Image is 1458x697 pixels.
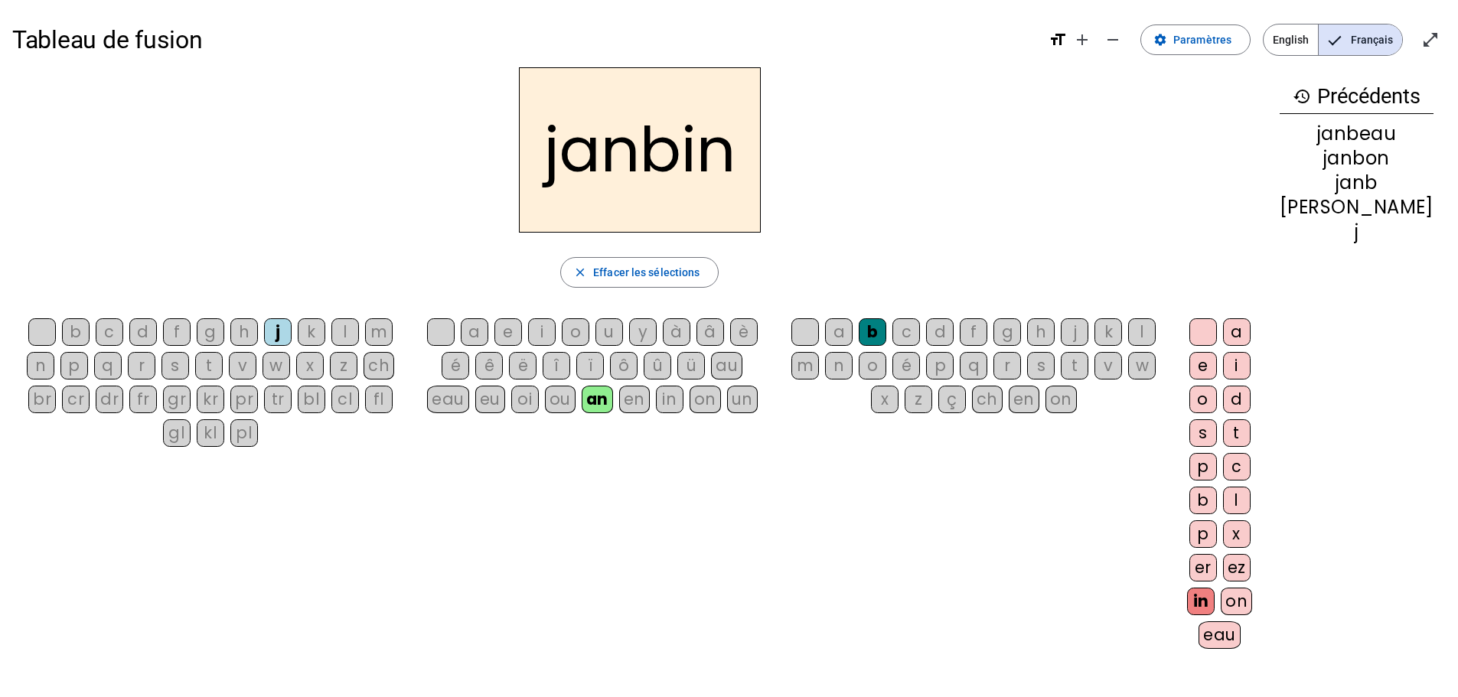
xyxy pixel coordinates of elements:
[1264,24,1318,55] span: English
[677,352,705,379] div: ü
[1280,198,1434,217] div: [PERSON_NAME]
[163,386,191,413] div: gr
[1189,386,1217,413] div: o
[593,263,700,282] span: Effacer les sélections
[993,352,1021,379] div: r
[1189,487,1217,514] div: b
[1280,80,1434,114] h3: Précédents
[1067,24,1098,55] button: Augmenter la taille de la police
[576,352,604,379] div: ï
[1223,318,1251,346] div: a
[461,318,488,346] div: a
[543,352,570,379] div: î
[1094,318,1122,346] div: k
[972,386,1003,413] div: ch
[1073,31,1091,49] mat-icon: add
[859,318,886,346] div: b
[1189,419,1217,447] div: s
[427,386,469,413] div: eau
[12,15,1036,64] h1: Tableau de fusion
[475,386,505,413] div: eu
[197,386,224,413] div: kr
[528,318,556,346] div: i
[1223,520,1251,548] div: x
[656,386,683,413] div: in
[1094,352,1122,379] div: v
[1223,419,1251,447] div: t
[197,419,224,447] div: kl
[365,318,393,346] div: m
[938,386,966,413] div: ç
[519,67,761,233] h2: janbin
[1189,554,1217,581] div: er
[1189,453,1217,480] div: p
[330,352,357,379] div: z
[163,318,191,346] div: f
[1280,149,1434,168] div: janbon
[195,352,223,379] div: t
[1293,87,1311,106] mat-icon: history
[1027,318,1055,346] div: h
[128,352,155,379] div: r
[825,352,853,379] div: n
[298,318,325,346] div: k
[905,386,932,413] div: z
[296,352,324,379] div: x
[629,318,657,346] div: y
[264,386,292,413] div: tr
[1140,24,1251,55] button: Paramètres
[825,318,853,346] div: a
[1221,588,1252,615] div: on
[1319,24,1402,55] span: Français
[264,318,292,346] div: j
[1189,520,1217,548] div: p
[62,386,90,413] div: cr
[1009,386,1039,413] div: en
[96,386,123,413] div: dr
[230,386,258,413] div: pr
[871,386,899,413] div: x
[1061,352,1088,379] div: t
[1263,24,1403,56] mat-button-toggle-group: Language selection
[1223,352,1251,379] div: i
[1223,453,1251,480] div: c
[475,352,503,379] div: ê
[1280,125,1434,143] div: janbeau
[711,352,742,379] div: au
[28,386,56,413] div: br
[230,318,258,346] div: h
[926,318,954,346] div: d
[129,386,157,413] div: fr
[993,318,1021,346] div: g
[60,352,88,379] div: p
[545,386,576,413] div: ou
[730,318,758,346] div: è
[129,318,157,346] div: d
[1187,588,1215,615] div: in
[27,352,54,379] div: n
[1153,33,1167,47] mat-icon: settings
[619,386,650,413] div: en
[859,352,886,379] div: o
[1189,352,1217,379] div: e
[791,352,819,379] div: m
[1280,174,1434,192] div: janb
[494,318,522,346] div: e
[1045,386,1077,413] div: on
[62,318,90,346] div: b
[727,386,758,413] div: un
[1199,621,1241,649] div: eau
[331,386,359,413] div: cl
[1098,24,1128,55] button: Diminuer la taille de la police
[1280,223,1434,241] div: j
[926,352,954,379] div: p
[511,386,539,413] div: oi
[960,352,987,379] div: q
[161,352,189,379] div: s
[197,318,224,346] div: g
[960,318,987,346] div: f
[663,318,690,346] div: à
[562,318,589,346] div: o
[94,352,122,379] div: q
[1061,318,1088,346] div: j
